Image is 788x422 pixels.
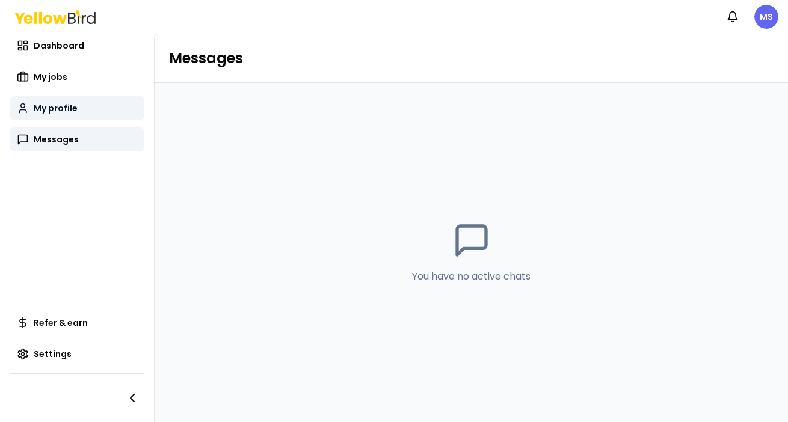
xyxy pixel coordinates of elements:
[169,49,774,68] h1: Messages
[34,348,72,360] span: Settings
[34,40,84,52] span: Dashboard
[10,127,144,151] a: Messages
[34,71,67,83] span: My jobs
[34,317,88,329] span: Refer & earn
[34,133,79,145] span: Messages
[10,34,144,58] a: Dashboard
[412,269,531,284] p: You have no active chats
[10,311,144,335] a: Refer & earn
[10,65,144,89] a: My jobs
[754,5,778,29] span: MS
[10,342,144,366] a: Settings
[10,96,144,120] a: My profile
[34,102,78,114] span: My profile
